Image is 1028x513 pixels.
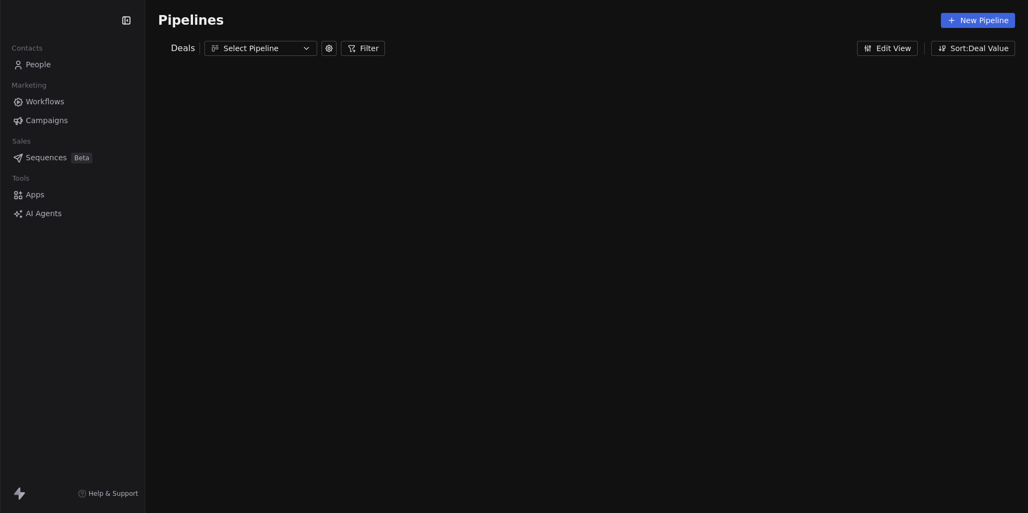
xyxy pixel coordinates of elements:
[8,170,34,187] span: Tools
[26,115,68,126] span: Campaigns
[171,42,195,55] span: Deals
[8,133,35,149] span: Sales
[26,96,65,108] span: Workflows
[7,40,47,56] span: Contacts
[7,77,51,94] span: Marketing
[9,149,136,167] a: SequencesBeta
[9,56,136,74] a: People
[224,43,298,54] div: Select Pipeline
[71,153,92,163] span: Beta
[931,41,1015,56] button: Sort: Deal Value
[26,152,67,163] span: Sequences
[89,489,138,498] span: Help & Support
[9,205,136,223] a: AI Agents
[78,489,138,498] a: Help & Support
[9,93,136,111] a: Workflows
[158,13,224,28] span: Pipelines
[857,41,918,56] button: Edit View
[26,189,45,201] span: Apps
[941,13,1015,28] button: New Pipeline
[9,186,136,204] a: Apps
[26,59,51,70] span: People
[341,41,386,56] button: Filter
[9,112,136,130] a: Campaigns
[26,208,62,219] span: AI Agents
